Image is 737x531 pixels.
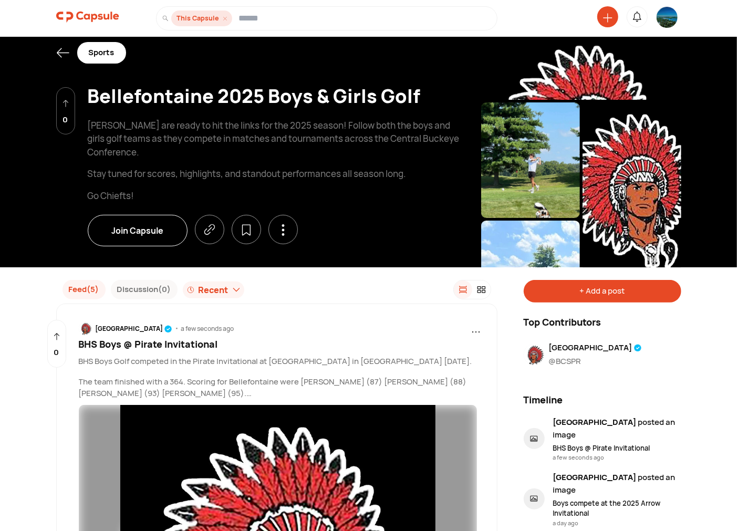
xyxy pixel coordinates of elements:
img: resizeImage [481,32,681,100]
div: + Add a post [524,280,681,303]
div: Recent [199,284,229,296]
div: Join Capsule [88,215,188,246]
img: resizeImage [79,322,92,336]
span: [GEOGRAPHIC_DATA] [553,417,637,428]
img: resizeImage [583,102,681,270]
div: [GEOGRAPHIC_DATA] [96,324,172,334]
img: resizeImage [481,221,580,431]
div: Boys compete at the 2025 Arrow Invitational [553,498,681,519]
p: Go Chiefts! [88,189,469,203]
div: a few seconds ago [181,324,234,334]
img: logo [56,6,119,27]
p: The team finished with a 364. Scoring for Bellefontaine were [PERSON_NAME] (87) [PERSON_NAME] (88... [79,376,481,400]
button: Discussion(0) [111,280,178,299]
div: This Capsule [171,11,232,27]
p: [PERSON_NAME] are ready to hit the links for the 2025 season! Follow both the boys and girls golf... [88,119,469,159]
span: [GEOGRAPHIC_DATA] [553,472,637,483]
div: Sports [77,42,126,64]
p: BHS Boys Golf competed in the Pirate Invitational at [GEOGRAPHIC_DATA] in [GEOGRAPHIC_DATA] [DATE]. [79,356,481,368]
p: 0 [63,114,68,126]
div: [GEOGRAPHIC_DATA] [549,342,642,354]
span: ... [472,320,481,336]
p: Timeline [524,393,563,407]
button: Feed(5) [63,280,106,299]
img: resizeImage [481,102,580,218]
img: resizeImage [657,7,678,28]
img: tick [164,325,172,333]
div: a day ago [553,519,681,528]
a: logo [56,6,119,30]
div: BHS Boys @ Pirate Invitational [553,443,681,454]
p: Top Contributors [524,315,601,329]
p: Stay tuned for scores, highlights, and standout performances all season long. [88,167,469,181]
img: tick [634,344,642,352]
div: Bellefontaine 2025 Boys & Girls Golf [88,82,469,110]
p: 0 [54,347,59,359]
img: resizeImage [524,344,545,366]
span: BHS Boys @ Pirate Invitational [79,338,218,350]
div: @BCSPR [549,356,642,368]
div: a few seconds ago [553,453,681,462]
